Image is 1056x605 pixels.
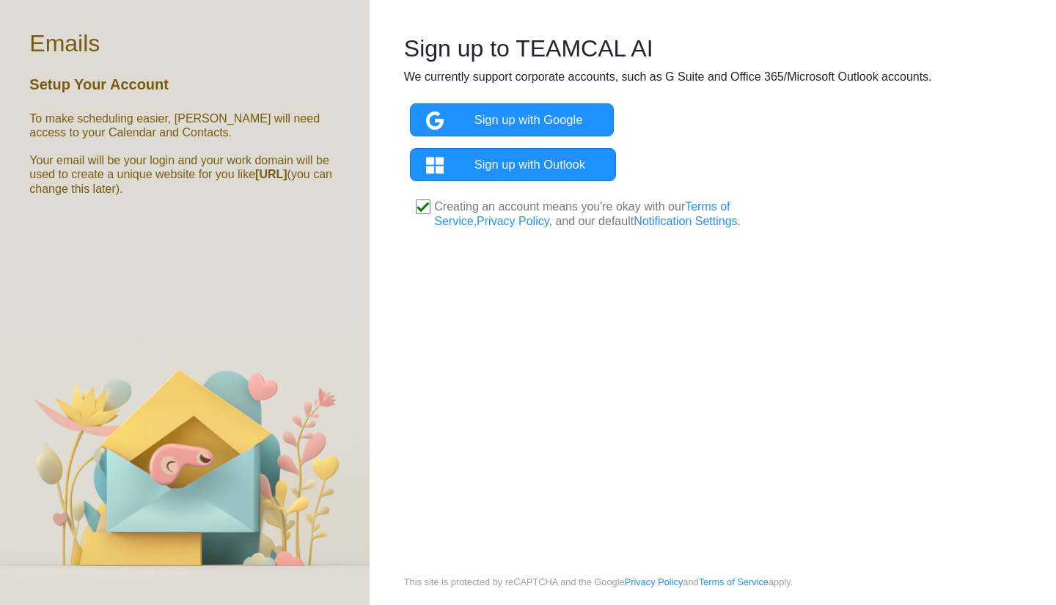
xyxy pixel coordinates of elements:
p: We currently support corporate accounts, such as G Suite and Office 365/Microsoft Outlook accounts. [404,68,1022,86]
a: Terms of Service [699,576,769,587]
a: Terms of Service [434,200,730,227]
a: Sign up with Google [410,103,614,136]
a: Privacy Policy [477,215,549,227]
h2: Emails [29,29,100,57]
input: Creating an account means you're okay with ourTerms of Service,Privacy Policy, and our defaultNot... [416,199,430,214]
h6: To make scheduling easier, [PERSON_NAME] will need access to your Calendar and Contacts. Your ema... [29,111,340,196]
h2: Sign up to TEAMCAL AI [404,34,1022,62]
a: Privacy Policy [625,576,683,587]
h5: Setup Your Account [29,76,169,93]
a: Sign up with Outlook [410,148,616,181]
a: Notification Settings [634,215,737,227]
p: Creating an account means you're okay with our , , and our default . [434,199,798,229]
img: google_icon3.png [426,111,474,130]
img: microsoft_icon2.png [426,156,474,175]
b: [URL] [255,168,287,180]
small: This site is protected by reCAPTCHA and the Google and apply. [404,575,793,605]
